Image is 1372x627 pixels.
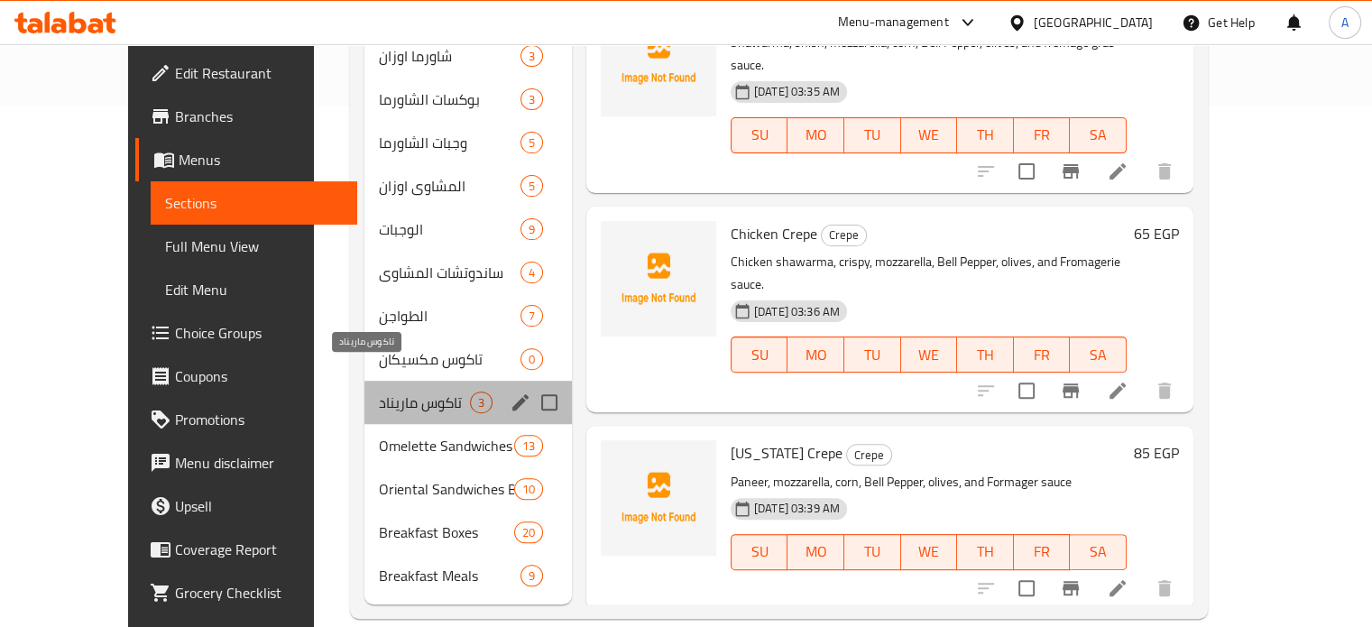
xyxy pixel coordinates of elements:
span: Oriental Sandwiches Breakfast [379,478,513,500]
span: 3 [471,394,492,411]
div: Breakfast Meals9 [364,554,572,597]
button: FR [1014,337,1071,373]
span: 3 [521,91,542,108]
a: Edit Restaurant [135,51,357,95]
span: MO [795,539,837,565]
div: items [520,348,543,370]
div: [GEOGRAPHIC_DATA] [1034,13,1153,32]
a: Menus [135,138,357,181]
span: Grocery Checklist [175,582,343,604]
span: TU [852,122,894,148]
p: Shawarma, shish, mozzarella, corn, Bell Pepper, olives, and fromage gras sauce. [731,32,1127,77]
div: Breakfast Meals [379,565,520,586]
a: Upsell [135,484,357,528]
a: Coverage Report [135,528,357,571]
button: WE [901,337,958,373]
div: تاكوس مكسيكان0 [364,337,572,381]
span: 5 [521,178,542,195]
div: items [520,565,543,586]
span: تاكوس ماريناد [379,392,470,413]
span: Full Menu View [165,235,343,257]
span: بوكسات الشاورما [379,88,520,110]
div: تاكوس ماريناد3edit [364,381,572,424]
button: MO [787,117,844,153]
div: items [514,478,543,500]
div: Menu-management [838,12,949,33]
a: Sections [151,181,357,225]
button: TH [957,534,1014,570]
span: SA [1077,122,1119,148]
div: الوجبات9 [364,207,572,251]
div: items [514,521,543,543]
button: TU [844,534,901,570]
button: SU [731,117,788,153]
div: items [520,262,543,283]
span: TH [964,342,1007,368]
span: 0 [521,351,542,368]
a: Menu disclaimer [135,441,357,484]
button: SU [731,337,788,373]
div: شاورما اوزان [379,45,520,67]
span: TU [852,539,894,565]
button: Branch-specific-item [1049,567,1092,610]
button: WE [901,534,958,570]
span: WE [908,342,951,368]
button: FR [1014,534,1071,570]
button: SU [731,534,788,570]
span: 3 [521,48,542,65]
span: الطواجن [379,305,520,327]
span: SA [1077,342,1119,368]
div: items [520,45,543,67]
button: SA [1070,117,1127,153]
div: items [520,88,543,110]
span: 9 [521,567,542,585]
button: FR [1014,117,1071,153]
span: [DATE] 03:35 AM [747,83,847,100]
span: Chicken Crepe [731,220,817,247]
span: Breakfast Boxes [379,521,513,543]
a: Promotions [135,398,357,441]
span: Coverage Report [175,539,343,560]
span: Edit Restaurant [175,62,343,84]
button: TH [957,337,1014,373]
div: items [520,132,543,153]
h6: 65 EGP [1134,221,1179,246]
span: 10 [515,481,542,498]
div: items [514,435,543,456]
span: Coupons [175,365,343,387]
span: وجبات الشاورما [379,132,520,153]
a: Grocery Checklist [135,571,357,614]
button: delete [1143,369,1186,412]
div: بوكسات الشاورما3 [364,78,572,121]
div: items [520,175,543,197]
span: SU [739,539,781,565]
a: Edit Menu [151,268,357,311]
div: items [520,218,543,240]
span: [US_STATE] Crepe [731,439,843,466]
div: Oriental Sandwiches Breakfast10 [364,467,572,511]
span: MO [795,342,837,368]
div: المشاوي اوزان5 [364,164,572,207]
span: Menus [179,149,343,171]
a: Coupons [135,355,357,398]
span: المشاوي اوزان [379,175,520,197]
div: ساندوتشات المشاوى4 [364,251,572,294]
a: Full Menu View [151,225,357,268]
div: Breakfast Boxes20 [364,511,572,554]
span: TU [852,342,894,368]
p: Paneer, mozzarella, corn, Bell Pepper, olives, and Formager sauce [731,471,1127,493]
button: Branch-specific-item [1049,369,1092,412]
span: Choice Groups [175,322,343,344]
p: Chicken shawarma, crispy, mozzarella, Bell Pepper, olives, and Fromagerie sauce. [731,251,1127,296]
span: SU [739,122,781,148]
a: Edit menu item [1107,161,1128,182]
img: Colorado Crepe [601,440,716,556]
span: Omelette Sandwiches Breakfast [379,435,513,456]
span: FR [1021,539,1064,565]
span: SA [1077,539,1119,565]
span: TH [964,539,1007,565]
